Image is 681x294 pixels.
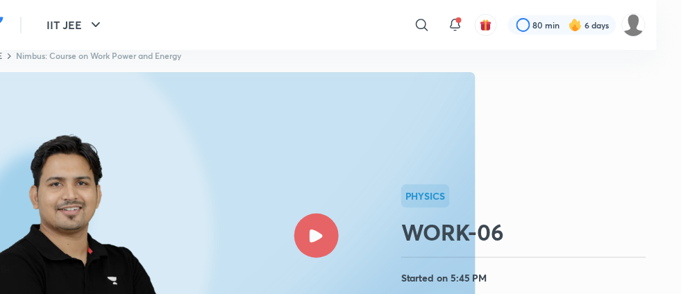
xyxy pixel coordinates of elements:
[401,269,651,287] h4: Started on 5:45 PM
[401,218,651,246] h2: WORK-06
[475,14,497,36] button: avatar
[16,50,181,61] a: Nimbus: Course on Work Power and Energy
[622,13,646,37] img: Shashwat Mathur
[38,11,112,39] button: IIT JEE
[480,19,492,31] img: avatar
[569,18,582,32] img: streak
